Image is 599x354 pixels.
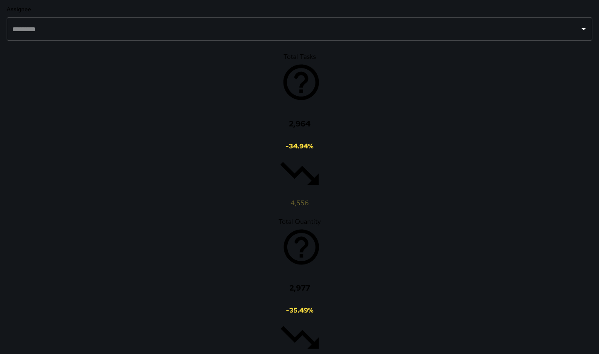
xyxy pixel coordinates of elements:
span: Total Tasks [284,52,316,61]
h3: 2,964 [276,114,323,134]
svg: Total number of tasks in the selected period, compared to the previous period. [280,61,323,104]
svg: Total task quantity in the selected period, compared to the previous period. [280,226,323,268]
span: -34.94 % [286,142,313,150]
button: Open [578,23,589,35]
span: -35.49 % [286,306,313,315]
span: 4,556 [291,199,309,207]
h6: Assignee [7,5,592,14]
span: Total Quantity [279,217,321,226]
h3: 2,977 [277,278,323,298]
